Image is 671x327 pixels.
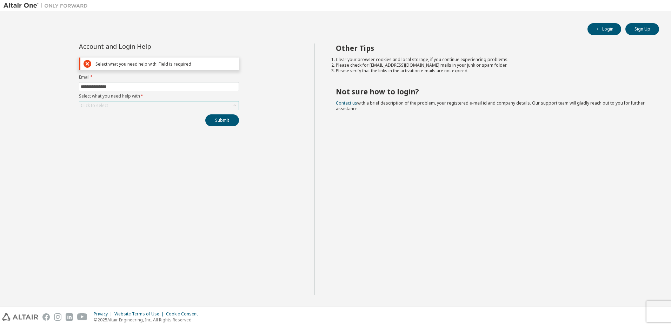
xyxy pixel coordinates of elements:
button: Submit [205,114,239,126]
img: facebook.svg [42,313,50,321]
div: Privacy [94,311,114,317]
button: Login [587,23,621,35]
div: Select what you need help with: Field is required [95,61,236,67]
img: linkedin.svg [66,313,73,321]
a: Contact us [336,100,357,106]
li: Please check for [EMAIL_ADDRESS][DOMAIN_NAME] mails in your junk or spam folder. [336,62,647,68]
div: Click to select [79,101,239,110]
label: Email [79,74,239,80]
div: Website Terms of Use [114,311,166,317]
li: Clear your browser cookies and local storage, if you continue experiencing problems. [336,57,647,62]
img: Altair One [4,2,91,9]
div: Click to select [81,103,108,108]
img: youtube.svg [77,313,87,321]
h2: Other Tips [336,44,647,53]
img: altair_logo.svg [2,313,38,321]
img: instagram.svg [54,313,61,321]
button: Sign Up [625,23,659,35]
p: © 2025 Altair Engineering, Inc. All Rights Reserved. [94,317,202,323]
h2: Not sure how to login? [336,87,647,96]
span: with a brief description of the problem, your registered e-mail id and company details. Our suppo... [336,100,645,112]
div: Cookie Consent [166,311,202,317]
label: Select what you need help with [79,93,239,99]
li: Please verify that the links in the activation e-mails are not expired. [336,68,647,74]
div: Account and Login Help [79,44,207,49]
